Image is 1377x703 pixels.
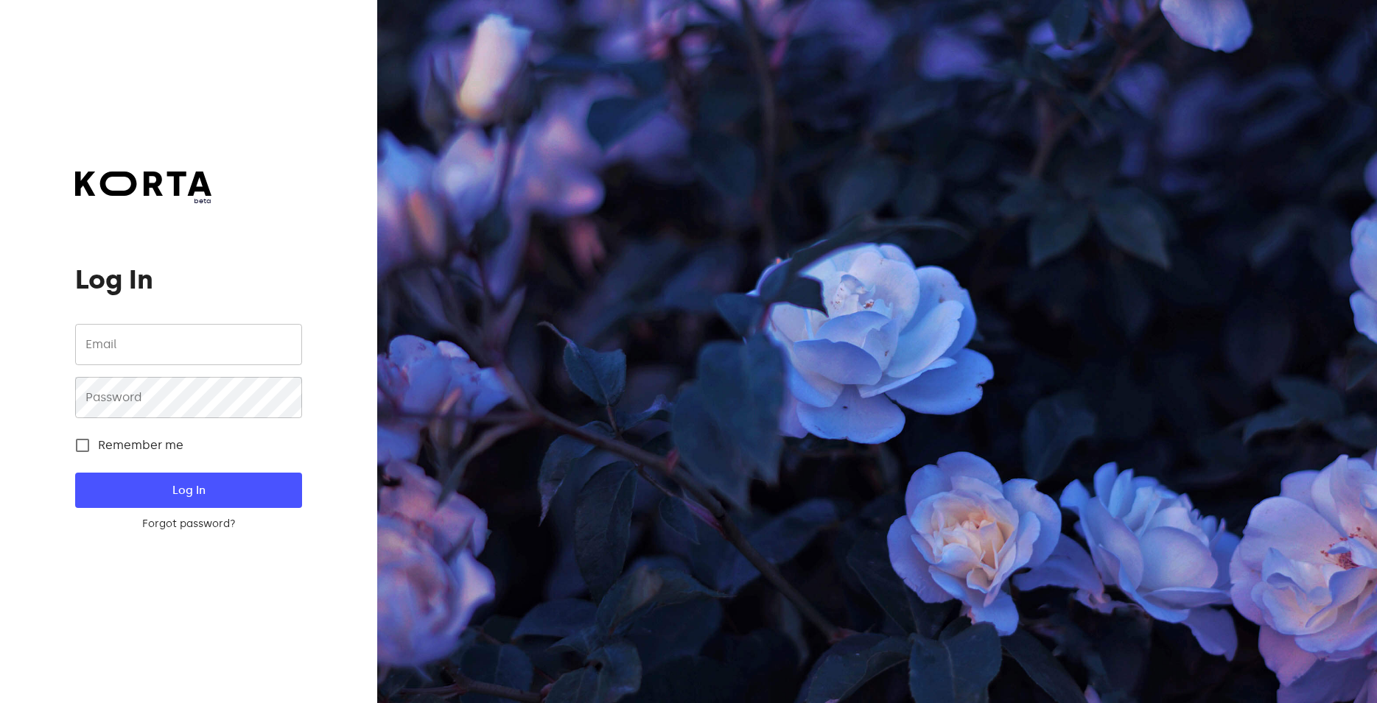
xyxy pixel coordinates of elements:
[98,437,183,454] span: Remember me
[99,481,278,500] span: Log In
[75,196,211,206] span: beta
[75,172,211,206] a: beta
[75,172,211,196] img: Korta
[75,265,301,294] h1: Log In
[75,517,301,531] a: Forgot password?
[75,473,301,508] button: Log In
